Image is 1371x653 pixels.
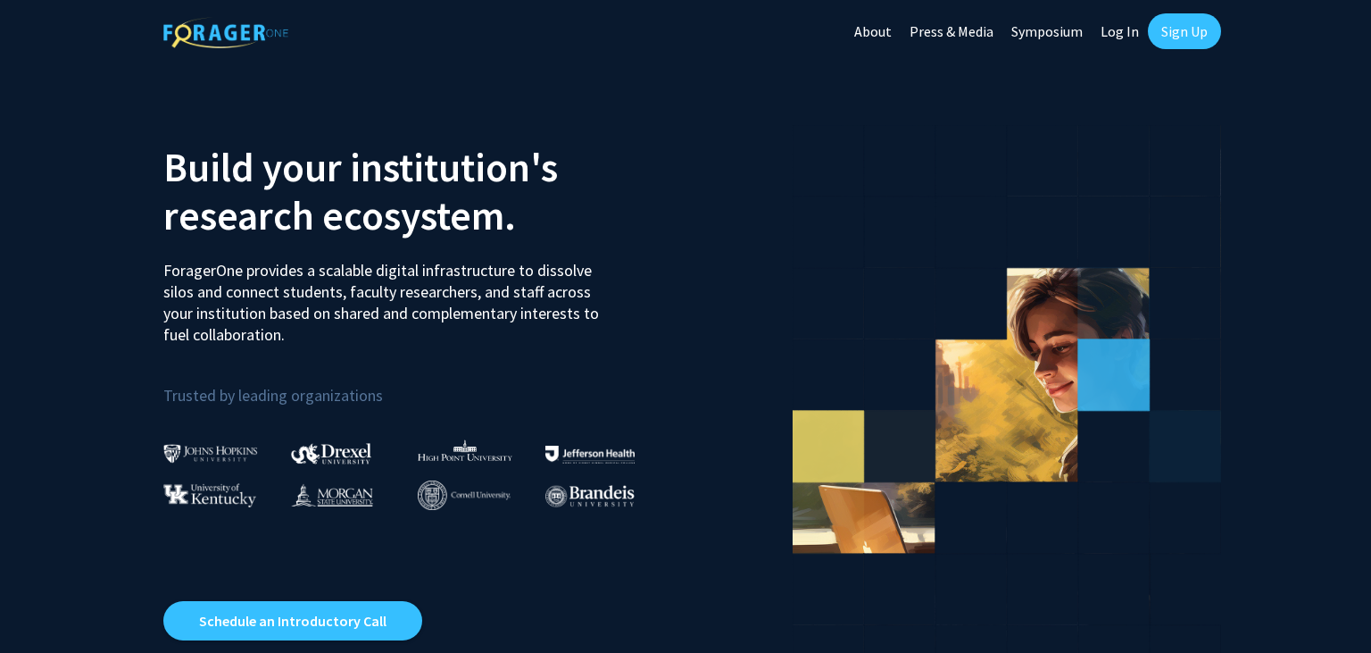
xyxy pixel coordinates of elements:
[291,483,373,506] img: Morgan State University
[163,17,288,48] img: ForagerOne Logo
[163,444,258,463] img: Johns Hopkins University
[545,446,635,463] img: Thomas Jefferson University
[291,443,371,464] img: Drexel University
[163,483,256,507] img: University of Kentucky
[418,440,512,461] img: High Point University
[163,247,611,346] p: ForagerOne provides a scalable digital infrastructure to dissolve silos and connect students, fac...
[163,601,422,640] a: Opens in a new tab
[163,143,672,239] h2: Build your institution's research ecosystem.
[163,360,672,409] p: Trusted by leading organizations
[418,481,511,510] img: Cornell University
[1148,13,1221,49] a: Sign Up
[545,485,635,507] img: Brandeis University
